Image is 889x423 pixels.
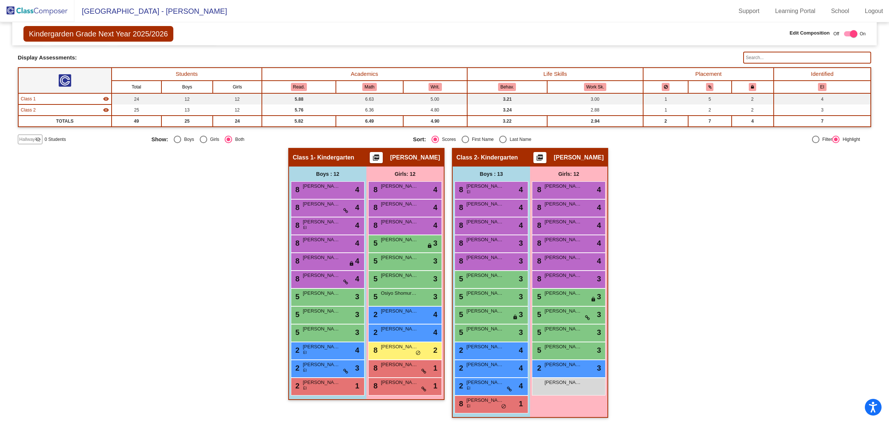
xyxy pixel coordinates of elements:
[291,83,307,91] button: Read.
[535,364,541,372] span: 2
[372,257,378,265] span: 5
[545,236,582,243] span: [PERSON_NAME]
[18,93,112,104] td: Theresa Mingacci - Kindergarten
[433,345,437,356] span: 2
[547,93,643,104] td: 3.00
[519,202,523,213] span: 4
[433,327,437,338] span: 4
[467,68,644,81] th: Life Skills
[413,136,669,143] mat-radio-group: Select an option
[519,327,523,338] span: 3
[303,307,340,315] span: [PERSON_NAME]
[519,255,523,267] span: 3
[372,346,378,354] span: 8
[545,361,582,368] span: [PERSON_NAME]
[433,380,437,391] span: 1
[355,291,359,302] span: 3
[769,5,822,17] a: Learning Portal
[597,184,601,195] span: 4
[207,136,219,143] div: Girls
[643,81,688,93] th: Keep away students
[545,379,582,386] span: [PERSON_NAME]
[372,203,378,211] span: 8
[403,104,467,116] td: 4.80
[535,275,541,283] span: 8
[457,382,463,390] span: 2
[112,68,262,81] th: Students
[466,397,504,404] span: [PERSON_NAME]
[774,116,871,127] td: 7
[293,293,299,301] span: 5
[355,202,359,213] span: 4
[372,275,378,283] span: 5
[381,361,418,368] span: [PERSON_NAME]
[545,325,582,333] span: [PERSON_NAME]
[643,93,688,104] td: 1
[519,309,523,320] span: 3
[161,93,213,104] td: 12
[825,5,855,17] a: School
[303,200,340,208] span: [PERSON_NAME]
[519,291,523,302] span: 3
[457,203,463,211] span: 8
[467,93,547,104] td: 3.21
[366,167,444,181] div: Girls: 12
[545,218,582,226] span: [PERSON_NAME]
[372,364,378,372] span: 8
[262,116,336,127] td: 5.82
[453,167,530,181] div: Boys : 13
[466,183,504,190] span: [PERSON_NAME]
[733,5,766,17] a: Support
[103,96,109,102] mat-icon: visibility
[535,185,541,194] span: 8
[774,104,871,116] td: 3
[336,116,403,127] td: 6.49
[372,154,381,164] mat-icon: picture_as_pdf
[303,379,340,386] span: [PERSON_NAME]
[519,380,523,391] span: 4
[597,362,601,374] span: 3
[161,104,213,116] td: 13
[293,275,299,283] span: 8
[381,236,418,243] span: [PERSON_NAME]
[433,202,437,213] span: 4
[262,104,336,116] td: 5.76
[381,307,418,315] span: [PERSON_NAME]
[833,30,839,37] span: Off
[732,81,774,93] th: Keep with teacher
[597,202,601,213] span: 4
[381,290,418,297] span: Osiyo Shomurodova
[545,200,582,208] span: [PERSON_NAME]
[293,154,314,161] span: Class 1
[103,107,109,113] mat-icon: visibility
[381,343,418,351] span: [PERSON_NAME]
[303,325,340,333] span: [PERSON_NAME]
[530,167,607,181] div: Girls: 12
[213,93,261,104] td: 12
[513,314,518,320] span: lock
[467,403,470,409] span: EI
[498,83,516,91] button: Behav.
[112,116,161,127] td: 49
[597,309,601,320] span: 3
[591,297,596,303] span: lock
[466,379,504,386] span: [PERSON_NAME]
[554,154,604,161] span: [PERSON_NAME]
[597,291,601,302] span: 3
[336,104,403,116] td: 6.36
[413,136,426,143] span: Sort:
[597,345,601,356] span: 3
[293,346,299,354] span: 2
[545,254,582,261] span: [PERSON_NAME]
[535,257,541,265] span: 8
[519,345,523,356] span: 4
[303,385,307,391] span: EI
[774,68,871,81] th: Identified
[433,184,437,195] span: 4
[372,221,378,229] span: 8
[466,254,504,261] span: [PERSON_NAME]
[303,183,340,190] span: [PERSON_NAME]
[381,254,418,261] span: [PERSON_NAME]
[151,136,168,143] span: Show:
[23,26,174,42] span: Kindergarden Grade Next Year 2025/2026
